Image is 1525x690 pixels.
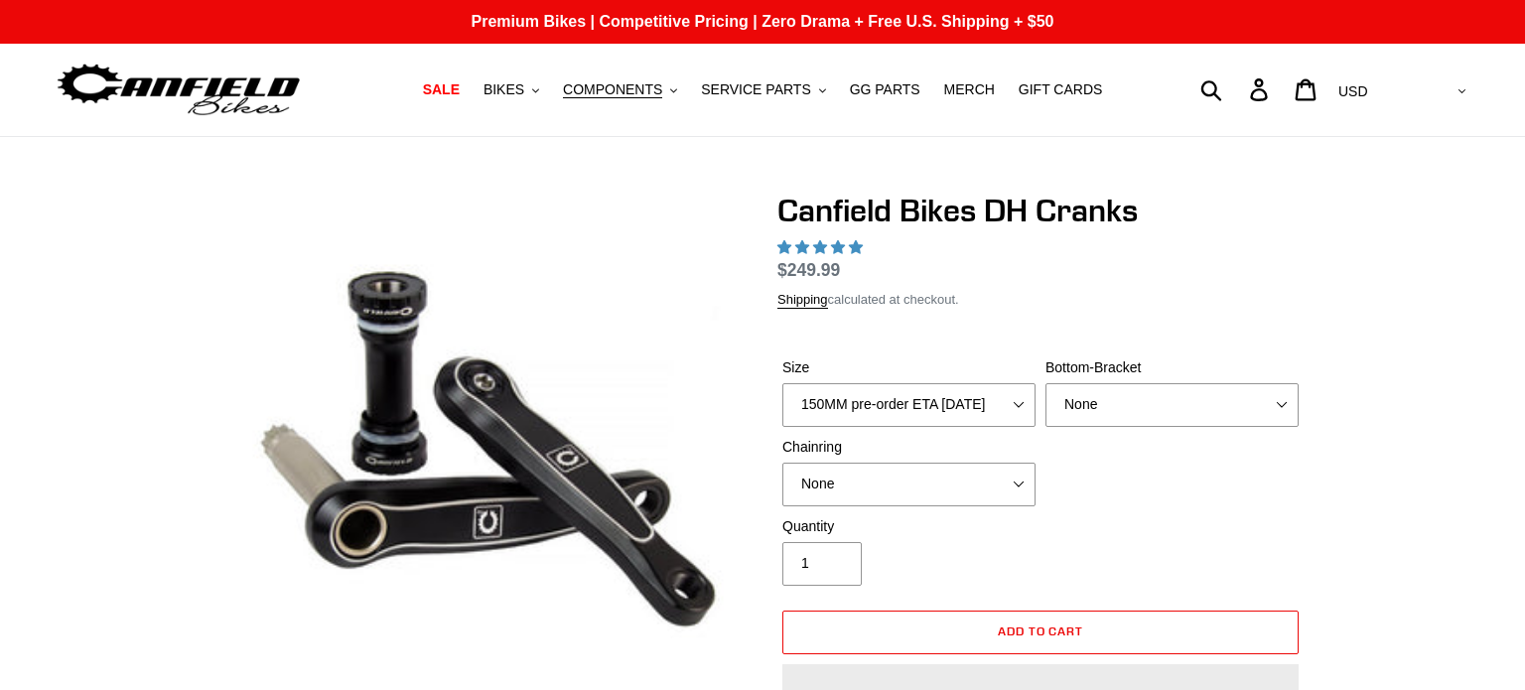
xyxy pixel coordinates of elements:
label: Size [782,357,1036,378]
div: calculated at checkout. [777,290,1304,310]
button: COMPONENTS [553,76,687,103]
input: Search [1211,68,1262,111]
button: Add to cart [782,611,1299,654]
span: MERCH [944,81,995,98]
a: Shipping [777,292,828,309]
label: Bottom-Bracket [1045,357,1299,378]
img: Canfield Bikes [55,59,303,121]
a: SALE [413,76,470,103]
a: GIFT CARDS [1009,76,1113,103]
span: SALE [423,81,460,98]
span: BIKES [484,81,524,98]
span: COMPONENTS [563,81,662,98]
span: GIFT CARDS [1019,81,1103,98]
span: 4.90 stars [777,239,867,255]
span: SERVICE PARTS [701,81,810,98]
span: GG PARTS [850,81,920,98]
label: Quantity [782,516,1036,537]
h1: Canfield Bikes DH Cranks [777,192,1304,229]
button: SERVICE PARTS [691,76,835,103]
a: MERCH [934,76,1005,103]
span: $249.99 [777,260,840,280]
a: GG PARTS [840,76,930,103]
span: Add to cart [998,623,1084,638]
label: Chainring [782,437,1036,458]
button: BIKES [474,76,549,103]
